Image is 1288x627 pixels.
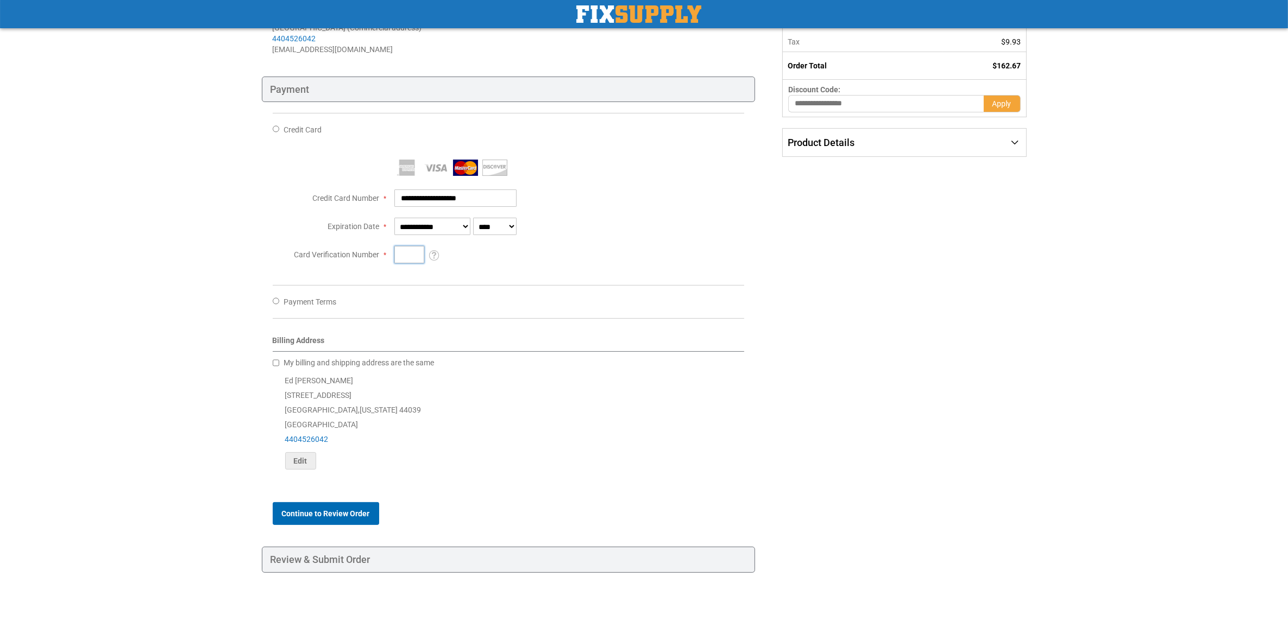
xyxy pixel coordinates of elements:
[1002,37,1021,46] span: $9.93
[312,194,379,202] span: Credit Card Number
[783,32,943,52] th: Tax
[360,406,398,414] span: [US_STATE]
[284,297,336,306] span: Payment Terms
[294,250,379,259] span: Card Verification Number
[788,61,827,70] strong: Order Total
[273,373,745,470] div: Ed [PERSON_NAME] [STREET_ADDRESS] [GEOGRAPHIC_DATA] , 44039 [GEOGRAPHIC_DATA]
[424,160,449,176] img: Visa
[285,435,329,444] a: 4404526042
[482,160,507,176] img: Discover
[788,137,855,148] span: Product Details
[273,34,316,43] a: 4404526042
[284,358,434,367] span: My billing and shipping address are the same
[576,5,701,23] img: Fix Industrial Supply
[788,85,840,94] span: Discount Code:
[984,95,1021,112] button: Apply
[284,125,322,134] span: Credit Card
[394,160,419,176] img: American Express
[328,222,379,231] span: Expiration Date
[992,99,1011,108] span: Apply
[262,547,756,573] div: Review & Submit Order
[453,160,478,176] img: MasterCard
[993,61,1021,70] span: $162.67
[273,502,379,525] button: Continue to Review Order
[285,452,316,470] button: Edit
[273,45,393,54] span: [EMAIL_ADDRESS][DOMAIN_NAME]
[273,335,745,352] div: Billing Address
[282,509,370,518] span: Continue to Review Order
[576,5,701,23] a: store logo
[262,77,756,103] div: Payment
[294,457,307,465] span: Edit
